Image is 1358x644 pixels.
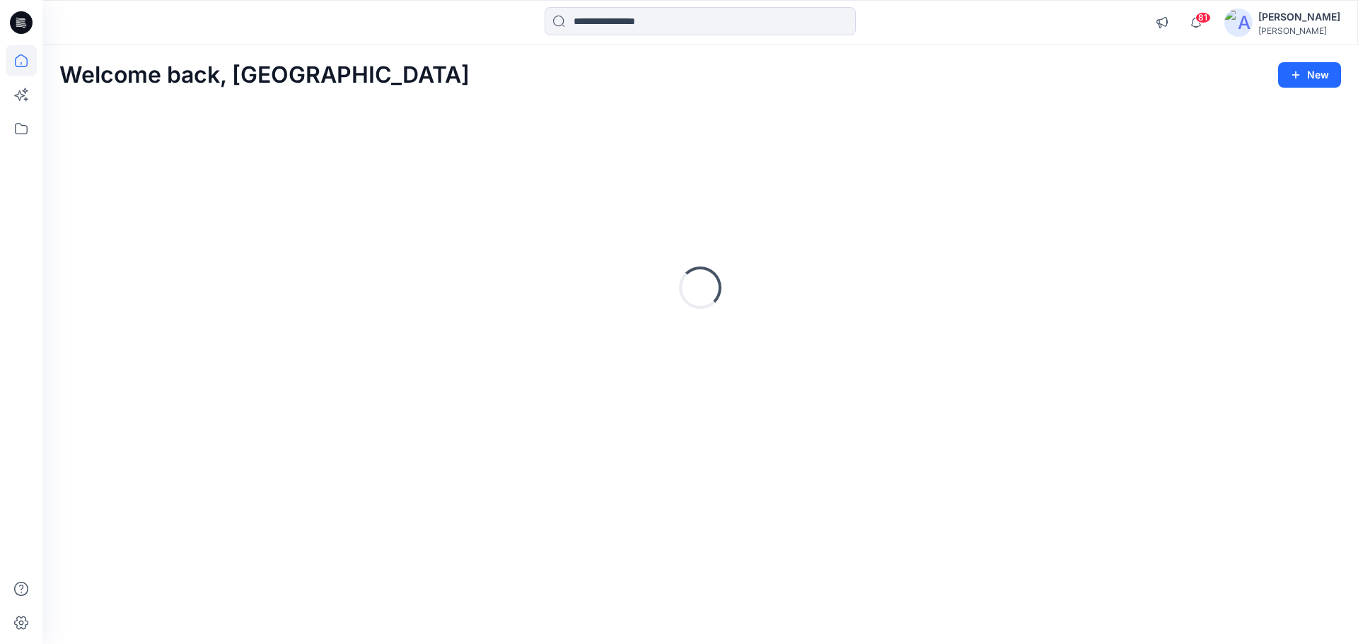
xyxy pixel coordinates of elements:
[1258,25,1340,36] div: [PERSON_NAME]
[1195,12,1211,23] span: 81
[1224,8,1253,37] img: avatar
[1258,8,1340,25] div: [PERSON_NAME]
[59,62,470,88] h2: Welcome back, [GEOGRAPHIC_DATA]
[1278,62,1341,88] button: New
